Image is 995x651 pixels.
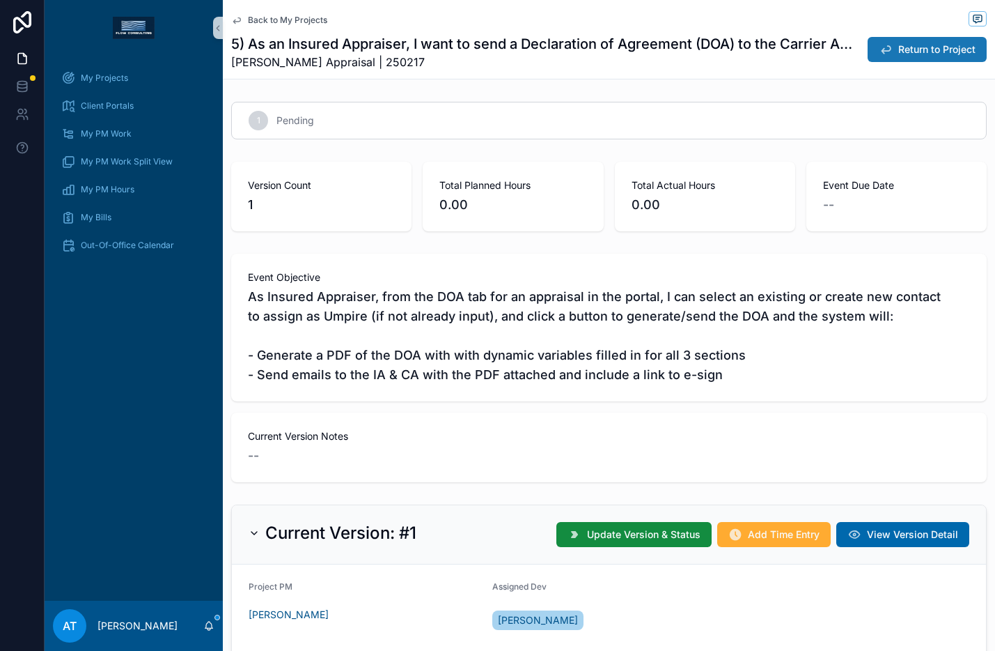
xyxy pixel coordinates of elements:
span: -- [248,446,259,466]
a: [PERSON_NAME] [492,611,583,630]
button: Return to Project [868,37,987,62]
span: Event Due Date [823,178,970,192]
a: My Projects [53,66,214,91]
button: View Version Detail [836,522,969,547]
span: 0.00 [632,195,778,215]
span: Event Objective [248,270,970,284]
span: 1 [248,195,395,215]
a: Client Portals [53,93,214,118]
span: Version Count [248,178,395,192]
button: Update Version & Status [556,522,712,547]
a: My Bills [53,205,214,230]
img: App logo [113,17,155,39]
span: Client Portals [81,100,134,112]
span: Update Version & Status [587,528,700,542]
a: [PERSON_NAME] [249,608,329,622]
span: View Version Detail [867,528,958,542]
button: Add Time Entry [717,522,831,547]
a: My PM Hours [53,177,214,202]
span: [PERSON_NAME] Appraisal | 250217 [231,54,859,70]
span: My PM Hours [81,184,134,195]
span: My PM Work Split View [81,156,173,167]
span: Back to My Projects [248,15,327,26]
span: Out-Of-Office Calendar [81,240,174,251]
span: -- [823,195,834,215]
a: My PM Work Split View [53,149,214,174]
span: AT [63,618,77,634]
h1: 5) As an Insured Appraiser, I want to send a Declaration of Agreement (DOA) to the Carrier Apprai... [231,34,859,54]
span: Total Planned Hours [439,178,586,192]
span: My Projects [81,72,128,84]
a: Out-Of-Office Calendar [53,233,214,258]
span: 0.00 [439,195,586,215]
span: My PM Work [81,128,132,139]
span: [PERSON_NAME] [498,613,578,627]
p: [PERSON_NAME] [97,619,178,633]
span: Total Actual Hours [632,178,778,192]
span: 1 [257,115,260,126]
span: My Bills [81,212,111,223]
h2: Current Version: #1 [265,522,416,544]
a: My PM Work [53,121,214,146]
span: Add Time Entry [748,528,820,542]
span: As Insured Appraiser, from the DOA tab for an appraisal in the portal, I can select an existing o... [248,287,970,385]
span: Return to Project [898,43,976,56]
span: Project PM [249,581,292,592]
span: Current Version Notes [248,429,970,443]
span: Pending [276,114,314,128]
span: Assigned Dev [492,581,547,592]
a: Back to My Projects [231,15,327,26]
div: scrollable content [45,56,223,276]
